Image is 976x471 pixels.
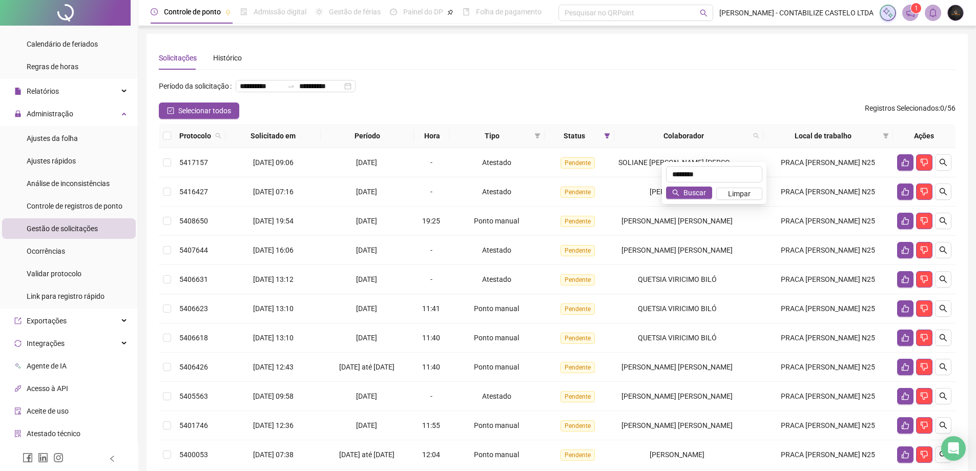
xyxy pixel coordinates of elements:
span: Ajustes da folha [27,134,78,142]
span: dislike [920,334,928,342]
span: Protocolo [179,130,211,141]
span: search [939,188,947,196]
span: QUETSIA VIRICIMO BILÓ [638,275,717,283]
div: Solicitações [159,52,197,64]
label: Período da solicitação [159,78,236,94]
span: - [430,246,432,254]
span: QUETSIA VIRICIMO BILÓ [638,334,717,342]
span: [PERSON_NAME] [650,188,704,196]
span: Pendente [560,391,595,402]
span: Pendente [560,187,595,198]
span: search [939,363,947,371]
span: [PERSON_NAME] - CONTABILIZE CASTELO LTDA [719,7,874,18]
span: Ponto manual [474,421,519,429]
span: Ocorrências [27,247,65,255]
span: Atestado [482,188,511,196]
span: Buscar [683,187,706,198]
span: like [901,450,909,459]
span: notification [906,8,915,17]
div: Histórico [213,52,242,64]
span: [DATE] 09:58 [253,392,294,400]
span: 5408650 [179,217,208,225]
span: Admissão digital [254,8,306,16]
span: filter [881,128,891,144]
span: Gestão de solicitações [27,224,98,233]
span: Tipo [454,130,530,141]
span: Relatórios [27,87,59,95]
span: search [700,9,708,17]
th: Período [321,124,414,148]
td: PRACA [PERSON_NAME] N25 [763,236,893,265]
span: search [751,128,761,144]
span: search [939,304,947,313]
span: search [939,217,947,225]
span: dislike [920,158,928,167]
span: [DATE] [356,421,377,429]
span: Acesso à API [27,384,68,393]
span: Painel do DP [403,8,443,16]
span: dislike [920,217,928,225]
img: sparkle-icon.fc2bf0ac1784a2077858766a79e2daf3.svg [882,7,894,18]
img: 12986 [948,5,963,21]
span: 11:40 [422,334,440,342]
span: swap-right [287,82,295,90]
span: Atestado [482,275,511,283]
td: PRACA [PERSON_NAME] N25 [763,440,893,469]
span: [PERSON_NAME] [PERSON_NAME] [621,363,733,371]
td: PRACA [PERSON_NAME] N25 [763,382,893,411]
span: linkedin [38,453,48,463]
span: Validar protocolo [27,270,81,278]
span: Controle de ponto [164,8,221,16]
span: solution [14,430,22,437]
span: filter [532,128,543,144]
span: like [901,188,909,196]
span: Agente de IA [27,362,67,370]
span: Atestado técnico [27,429,80,438]
span: Integrações [27,339,65,347]
span: [DATE] 12:43 [253,363,294,371]
span: Pendente [560,362,595,373]
span: book [463,8,470,15]
span: 1 [915,5,918,12]
span: [DATE] 07:16 [253,188,294,196]
span: QUETSIA VIRICIMO BILÓ [638,304,717,313]
span: search [753,133,759,139]
span: 5405563 [179,392,208,400]
span: Registros Selecionados [865,104,939,112]
span: 11:55 [422,421,440,429]
span: sync [14,340,22,347]
span: dislike [920,450,928,459]
span: [DATE] 13:12 [253,275,294,283]
span: Gestão de férias [329,8,381,16]
span: [PERSON_NAME] [PERSON_NAME] [621,392,733,400]
span: search [939,275,947,283]
span: SOLIANE [PERSON_NAME] [PERSON_NAME] [618,158,760,167]
span: like [901,363,909,371]
div: Open Intercom Messenger [941,436,966,461]
th: Solicitado em [225,124,321,148]
span: Atestado [482,246,511,254]
span: [DATE] 07:38 [253,450,294,459]
span: Pendente [560,449,595,461]
span: Pendente [560,245,595,256]
span: [DATE] [356,392,377,400]
th: Hora [414,124,450,148]
span: 5401746 [179,421,208,429]
span: dislike [920,246,928,254]
span: 5416427 [179,188,208,196]
span: filter [604,133,610,139]
span: like [901,217,909,225]
span: like [901,334,909,342]
span: Status [549,130,600,141]
button: Buscar [666,187,712,199]
span: [DATE] [356,217,377,225]
span: Selecionar todos [178,105,231,116]
span: [PERSON_NAME] [PERSON_NAME] [621,246,733,254]
span: to [287,82,295,90]
span: Análise de inconsistências [27,179,110,188]
span: api [14,385,22,392]
span: Ajustes rápidos [27,157,76,165]
span: 5406618 [179,334,208,342]
span: export [14,317,22,324]
span: filter [602,128,612,144]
